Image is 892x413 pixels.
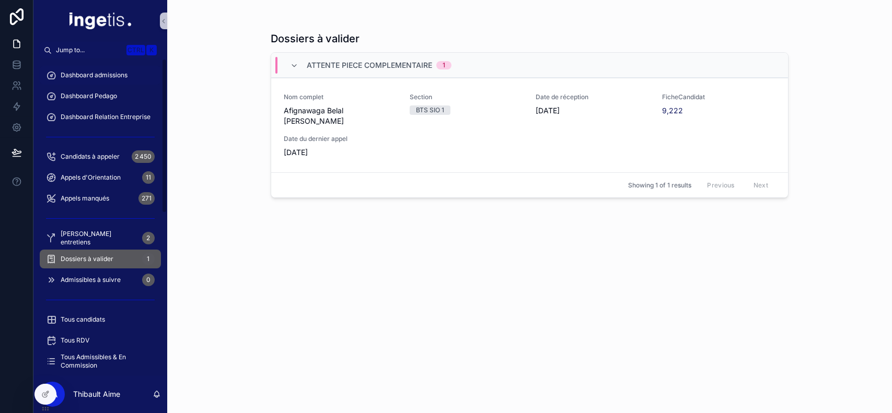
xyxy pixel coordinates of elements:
a: Nom completAfignawaga Belal [PERSON_NAME]SectionBTS SIO 1Date de réception[DATE]FicheCandidat9,22... [271,78,788,172]
div: 0 [142,274,155,286]
span: Dossiers à valider [61,255,113,263]
span: K [147,46,156,54]
span: Appels manqués [61,194,109,203]
span: Appels d'Orientation [61,173,121,182]
span: Jump to... [56,46,122,54]
img: App logo [69,13,131,29]
a: Tous RDV [40,331,161,350]
div: 11 [142,171,155,184]
div: 1 [443,61,445,69]
a: Appels d'Orientation11 [40,168,161,187]
span: Ctrl [126,45,145,55]
a: Dashboard Pedago [40,87,161,105]
span: Afignawaga Belal [PERSON_NAME] [284,105,397,126]
span: Date du dernier appel [284,135,397,143]
span: Date de réception [536,93,650,101]
a: Dossiers à valider1 [40,250,161,268]
span: Dashboard Relation Entreprise [61,113,150,121]
span: Tous Admissibles & En Commission [61,353,150,370]
a: 9,222 [662,105,683,116]
a: Dashboard Relation Entreprise [40,108,161,126]
div: scrollable content [33,58,167,375]
button: Jump to...CtrlK [40,42,161,58]
a: Dashboard admissions [40,66,161,85]
span: Section [410,93,523,101]
div: 2 450 [132,150,155,163]
a: Tous candidats [40,310,161,329]
span: Tous candidats [61,315,105,324]
a: Admissibles à suivre0 [40,270,161,289]
span: Dashboard admissions [61,71,128,79]
h1: Dossiers à valider [271,31,360,46]
span: Dashboard Pedago [61,92,117,100]
div: BTS SIO 1 [416,105,444,115]
p: Thibault Aime [73,389,120,399]
div: 1 [142,253,155,265]
span: Attente piece complementaire [307,60,432,70]
a: Appels manqués271 [40,189,161,208]
span: Admissibles à suivre [61,276,121,284]
div: 271 [138,192,155,205]
span: [PERSON_NAME] entretiens [61,230,138,246]
span: FicheCandidat [662,93,775,101]
span: [DATE] [284,147,397,158]
span: Showing 1 of 1 results [628,181,691,190]
span: Nom complet [284,93,397,101]
a: Candidats à appeler2 450 [40,147,161,166]
span: Tous RDV [61,336,89,345]
a: [PERSON_NAME] entretiens2 [40,229,161,247]
a: Tous Admissibles & En Commission [40,352,161,371]
span: Candidats à appeler [61,152,120,161]
span: [DATE] [536,105,650,116]
div: 2 [142,232,155,244]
